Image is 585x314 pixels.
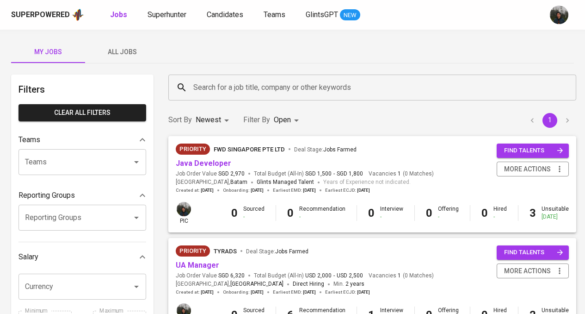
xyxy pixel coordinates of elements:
a: Candidates [207,9,245,21]
p: Teams [18,134,40,145]
a: UA Manager [176,261,219,270]
div: New Job received from Demand Team [176,245,210,257]
span: SGD 1,500 [305,170,332,178]
div: Superpowered [11,10,70,20]
span: Jobs Farmed [275,248,308,255]
b: Jobs [110,10,127,19]
span: [GEOGRAPHIC_DATA] , [176,178,247,187]
div: - [380,213,403,221]
span: Onboarding : [223,289,264,295]
div: Sourced [243,205,265,221]
b: 3 [530,207,536,220]
button: Clear All filters [18,104,146,121]
span: Min. [333,281,364,287]
div: Unsuitable [542,205,569,221]
span: Total Budget (All-In) [254,170,363,178]
span: NEW [340,11,360,20]
span: - [333,170,335,178]
span: [DATE] [303,187,316,194]
span: Glints Managed Talent [257,179,314,185]
span: All Jobs [91,46,154,58]
span: [GEOGRAPHIC_DATA] [230,280,283,289]
span: Open [274,115,291,124]
span: find talents [504,247,563,258]
button: find talents [497,144,569,158]
span: Priority [176,144,210,154]
div: Teams [18,131,146,149]
button: more actions [497,162,569,177]
span: SGD 2,970 [218,170,245,178]
span: [DATE] [357,289,370,295]
div: Newest [196,112,232,129]
img: glenn@glints.com [550,6,568,24]
span: 1 [396,170,401,178]
span: Created at : [176,187,214,194]
span: Deal Stage : [246,248,308,255]
span: GlintsGPT [306,10,338,19]
span: 1 [396,272,401,280]
span: Superhunter [148,10,186,19]
button: more actions [497,264,569,279]
div: Hired [493,205,507,221]
span: find talents [504,145,563,156]
b: 0 [231,207,238,220]
span: Earliest EMD : [273,289,316,295]
div: Reporting Groups [18,186,146,205]
p: Salary [18,251,38,263]
h6: Filters [18,82,146,97]
span: USD 2,500 [337,272,363,280]
div: New Job received from Demand Team [176,144,210,155]
span: more actions [504,265,551,277]
b: 0 [481,207,488,220]
span: Earliest EMD : [273,187,316,194]
div: - [299,213,345,221]
span: Jobs Farmed [323,146,357,153]
div: Salary [18,248,146,266]
div: Open [274,112,302,129]
p: Sort By [168,114,192,126]
span: Teams [264,10,285,19]
a: Java Developer [176,159,231,168]
div: pic [176,201,192,225]
button: find talents [497,245,569,260]
a: Teams [264,9,287,21]
span: - [333,272,335,280]
span: Earliest ECJD : [325,187,370,194]
span: [DATE] [201,289,214,295]
span: FWD Singapore Pte Ltd [214,146,285,153]
span: Clear All filters [26,107,139,119]
div: Recommendation [299,205,345,221]
button: Open [130,156,143,169]
nav: pagination navigation [523,113,576,128]
p: Reporting Groups [18,190,75,201]
span: [GEOGRAPHIC_DATA] , [176,280,283,289]
span: Earliest ECJD : [325,289,370,295]
span: Batam [230,178,247,187]
a: Superhunter [148,9,188,21]
span: Job Order Value [176,170,245,178]
span: [DATE] [251,187,264,194]
span: USD 2,000 [305,272,332,280]
span: Direct Hiring [293,281,324,287]
div: - [243,213,265,221]
b: 0 [287,207,294,220]
button: Open [130,280,143,293]
b: 0 [368,207,375,220]
span: Priority [176,246,210,256]
div: Interview [380,205,403,221]
span: Job Order Value [176,272,245,280]
span: [DATE] [201,187,214,194]
span: Onboarding : [223,187,264,194]
span: My Jobs [17,46,80,58]
span: Total Budget (All-In) [254,272,363,280]
a: Superpoweredapp logo [11,8,84,22]
img: app logo [72,8,84,22]
div: Offering [438,205,459,221]
span: Tyrads [214,248,237,255]
p: Filter By [243,114,270,126]
span: Vacancies ( 0 Matches ) [369,170,434,178]
span: [DATE] [251,289,264,295]
span: Deal Stage : [294,146,357,153]
a: GlintsGPT NEW [306,9,360,21]
a: Jobs [110,9,129,21]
